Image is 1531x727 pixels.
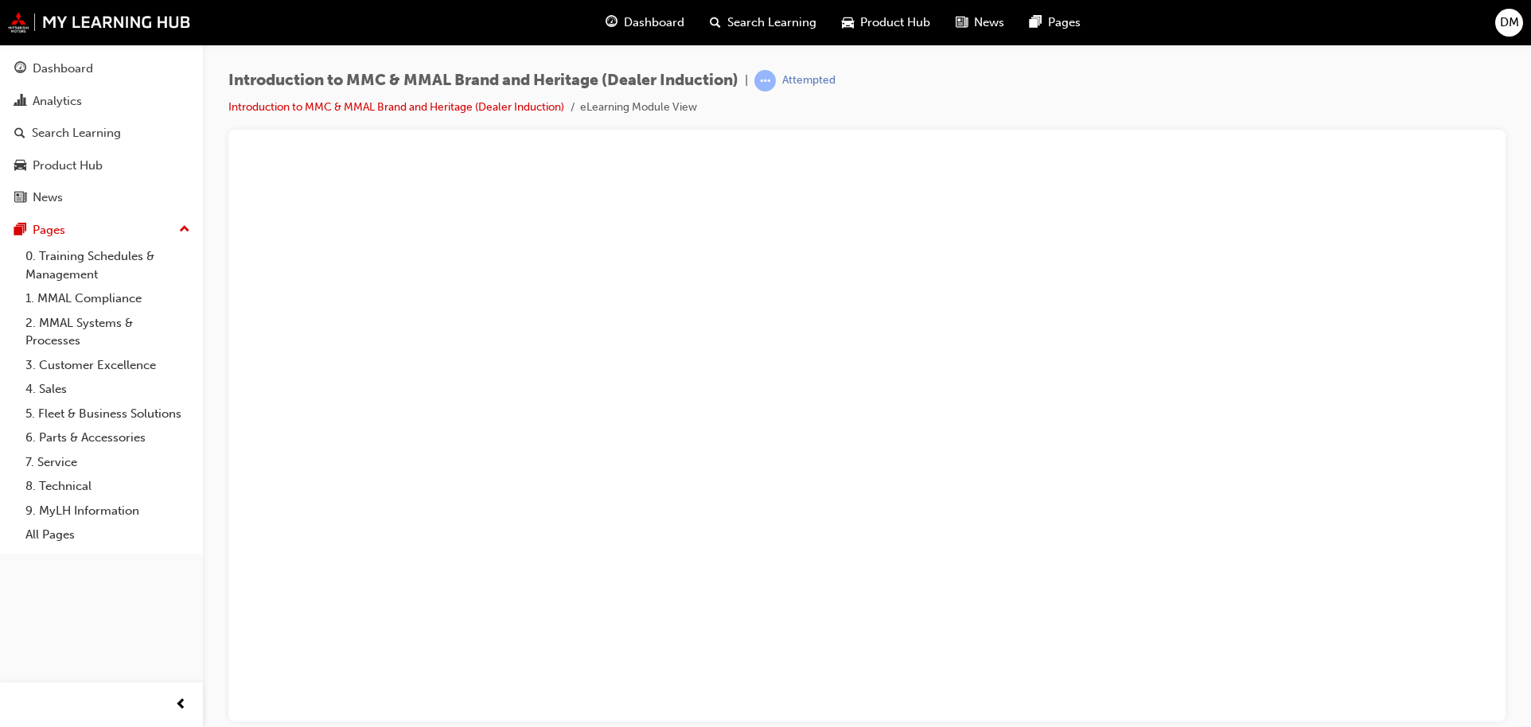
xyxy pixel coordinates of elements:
span: prev-icon [175,695,187,715]
div: Attempted [782,73,836,88]
span: News [974,14,1004,32]
a: 3. Customer Excellence [19,353,197,378]
a: Product Hub [6,151,197,181]
span: search-icon [14,126,25,141]
a: All Pages [19,523,197,547]
a: 9. MyLH Information [19,499,197,523]
a: 8. Technical [19,474,197,499]
a: search-iconSearch Learning [697,6,829,39]
span: news-icon [956,13,968,33]
button: Pages [6,216,197,245]
span: | [745,72,748,90]
span: pages-icon [14,224,26,238]
span: Search Learning [727,14,816,32]
div: Analytics [33,92,82,111]
a: car-iconProduct Hub [829,6,943,39]
a: 4. Sales [19,377,197,402]
span: guage-icon [14,62,26,76]
a: Introduction to MMC & MMAL Brand and Heritage (Dealer Induction) [228,100,564,114]
a: 5. Fleet & Business Solutions [19,402,197,426]
span: pages-icon [1030,13,1042,33]
button: DM [1495,9,1523,37]
a: News [6,183,197,212]
span: car-icon [842,13,854,33]
span: DM [1500,14,1519,32]
span: Dashboard [624,14,684,32]
span: up-icon [179,220,190,240]
span: Introduction to MMC & MMAL Brand and Heritage (Dealer Induction) [228,72,738,90]
img: mmal [8,12,191,33]
a: 0. Training Schedules & Management [19,244,197,286]
a: 7. Service [19,450,197,475]
div: Dashboard [33,60,93,78]
span: chart-icon [14,95,26,109]
a: 1. MMAL Compliance [19,286,197,311]
a: Search Learning [6,119,197,148]
span: search-icon [710,13,721,33]
a: Dashboard [6,54,197,84]
div: Product Hub [33,157,103,175]
a: 6. Parts & Accessories [19,426,197,450]
li: eLearning Module View [580,99,697,117]
span: news-icon [14,191,26,205]
a: 2. MMAL Systems & Processes [19,311,197,353]
a: guage-iconDashboard [593,6,697,39]
span: Product Hub [860,14,930,32]
a: pages-iconPages [1017,6,1093,39]
span: guage-icon [606,13,617,33]
button: DashboardAnalyticsSearch LearningProduct HubNews [6,51,197,216]
div: Search Learning [32,124,121,142]
a: Analytics [6,87,197,116]
div: Pages [33,221,65,239]
span: learningRecordVerb_ATTEMPT-icon [754,70,776,91]
span: car-icon [14,159,26,173]
div: News [33,189,63,207]
a: news-iconNews [943,6,1017,39]
span: Pages [1048,14,1081,32]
